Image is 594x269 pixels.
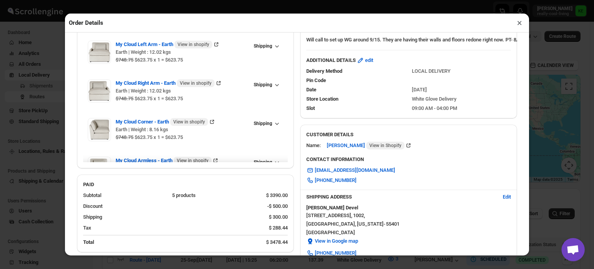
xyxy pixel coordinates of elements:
[306,212,352,219] span: [STREET_ADDRESS] ,
[306,105,315,111] span: Slot
[116,118,208,126] span: My Cloud Corner - Earth
[249,79,283,90] button: Shipping
[116,158,219,163] a: My Cloud Armless - Earth View in shopify
[352,54,378,67] button: edit
[180,80,212,86] span: View in shopify
[266,238,288,246] div: $ 3478.44
[369,142,401,149] span: View in Shopify
[172,192,260,199] div: 5 products
[83,202,261,210] div: Discount
[562,238,585,261] div: Open chat
[249,118,283,129] button: Shipping
[116,49,127,55] span: Earth
[514,17,525,28] button: ×
[267,202,288,210] div: -$ 500.00
[254,159,272,165] span: Shipping
[327,142,405,149] span: [PERSON_NAME]
[386,220,399,228] span: 55401
[306,131,511,139] h3: CUSTOMER DETAILS
[88,41,111,64] img: Item
[249,41,283,51] button: Shipping
[254,82,272,88] span: Shipping
[88,157,111,180] img: Item
[127,49,171,55] span: | Weight : 12.02 kgs
[315,237,358,245] span: View in Google map
[254,43,272,49] span: Shipping
[306,87,316,93] span: Date
[306,57,356,64] b: ADDITIONAL DETAILS
[302,164,400,176] a: [EMAIL_ADDRESS][DOMAIN_NAME]
[302,247,361,259] a: [PHONE_NUMBER]
[88,118,111,141] img: Item
[116,134,133,140] strike: $748.75
[315,249,357,257] span: [PHONE_NUMBER]
[177,158,208,164] span: View in shopify
[83,239,94,245] b: Total
[412,96,456,102] span: White Glove Delivery
[178,41,209,48] span: View in shopify
[83,213,263,221] div: Shipping
[306,142,321,149] div: Name:
[116,80,222,86] a: My Cloud Right Arm - Earth View in shopify
[116,41,220,47] a: My Cloud Left Arm - Earth View in shopify
[306,96,338,102] span: Store Location
[306,156,511,163] h3: CONTACT INFORMATION
[302,174,361,187] a: [PHONE_NUMBER]
[306,68,342,74] span: Delivery Method
[69,19,103,27] h2: Order Details
[302,235,363,247] button: View in Google map
[412,87,427,93] span: [DATE]
[306,193,497,201] h3: SHIPPING ADDRESS
[327,142,412,148] a: [PERSON_NAME] View in Shopify
[83,224,263,232] div: Tax
[83,192,166,199] div: Subtotal
[503,193,511,201] span: Edit
[269,224,288,232] div: $ 288.44
[306,77,326,83] span: Pin Code
[306,229,511,236] span: [GEOGRAPHIC_DATA]
[315,166,395,174] span: [EMAIL_ADDRESS][DOMAIN_NAME]
[254,120,272,127] span: Shipping
[357,220,385,228] span: [US_STATE] -
[353,212,365,219] span: 1002 ,
[249,157,283,168] button: Shipping
[116,157,212,164] span: My Cloud Armless - Earth
[315,176,357,184] span: [PHONE_NUMBER]
[269,213,288,221] div: $ 300.00
[116,96,133,101] strike: $748.75
[127,127,168,132] span: | Weight : 8.16 kgs
[133,96,183,101] span: $623.75 x 1 = $623.75
[116,88,127,94] span: Earth
[116,79,215,87] span: My Cloud Right Arm - Earth
[266,192,288,199] div: $ 3390.00
[133,57,183,63] span: $623.75 x 1 = $623.75
[498,191,515,203] button: Edit
[306,36,511,44] p: Will call to set up WG around 9/15. They are having their walls and floors redone right now. PT- ...
[116,127,127,132] span: Earth
[306,205,358,211] b: [PERSON_NAME] Devel
[116,57,133,63] strike: $748.75
[83,181,288,188] h2: PAID
[412,68,451,74] span: LOCAL DELIVERY
[88,79,111,103] img: Item
[116,41,212,48] span: My Cloud Left Arm - Earth
[306,220,356,228] span: [GEOGRAPHIC_DATA] ,
[116,119,216,125] a: My Cloud Corner - Earth View in shopify
[412,105,457,111] span: 09:00 AM - 04:00 PM
[173,119,205,125] span: View in shopify
[133,134,183,140] span: $623.75 x 1 = $623.75
[365,57,373,64] span: edit
[127,88,171,94] span: | Weight : 12.02 kgs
